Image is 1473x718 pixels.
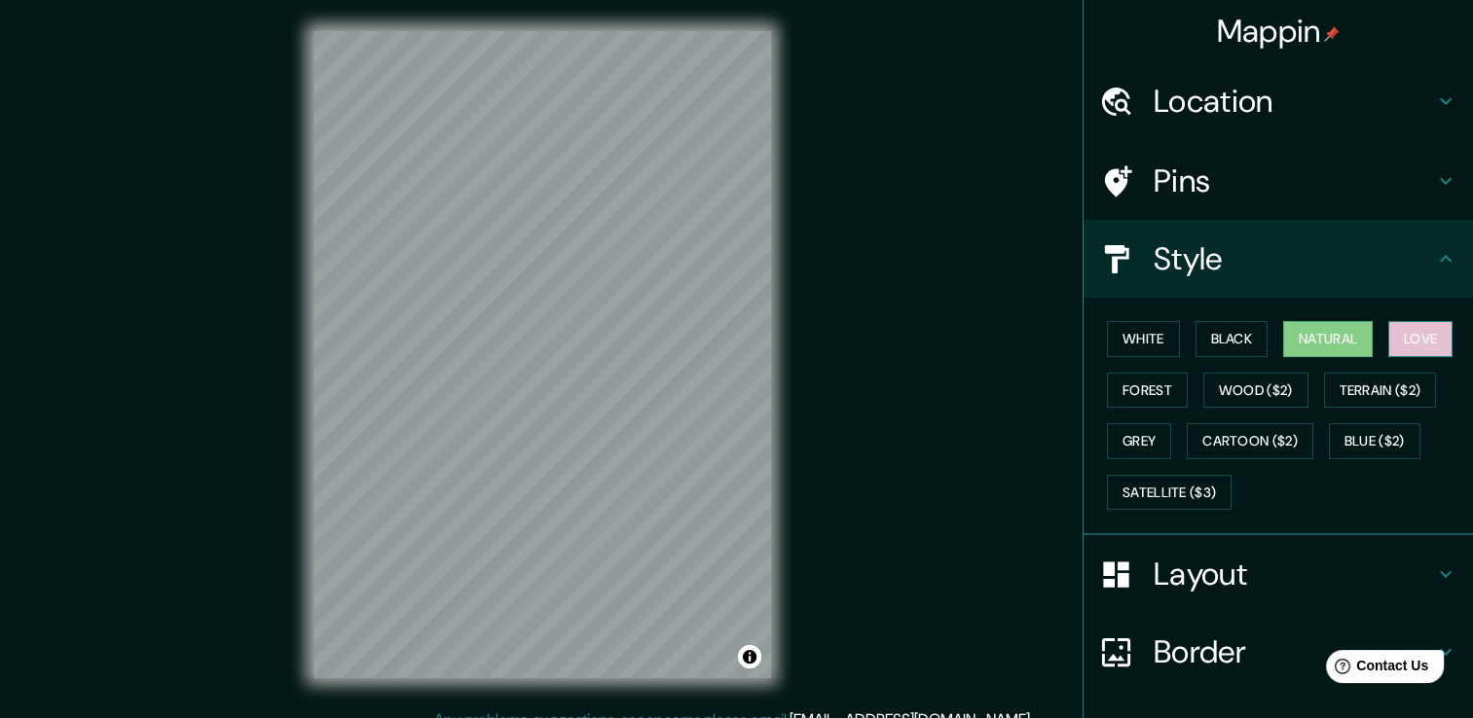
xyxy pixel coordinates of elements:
[1196,321,1269,357] button: Black
[1107,321,1180,357] button: White
[1107,475,1232,511] button: Satellite ($3)
[1187,423,1313,459] button: Cartoon ($2)
[1154,239,1434,278] h4: Style
[1107,423,1171,459] button: Grey
[1154,162,1434,200] h4: Pins
[1084,142,1473,220] div: Pins
[1084,220,1473,298] div: Style
[313,31,771,678] canvas: Map
[1107,373,1188,409] button: Forest
[1388,321,1453,357] button: Love
[1203,373,1308,409] button: Wood ($2)
[1329,423,1420,459] button: Blue ($2)
[1154,82,1434,121] h4: Location
[1324,26,1340,42] img: pin-icon.png
[1300,642,1452,697] iframe: Help widget launcher
[738,645,761,668] button: Toggle attribution
[1084,613,1473,691] div: Border
[1283,321,1373,357] button: Natural
[1084,535,1473,613] div: Layout
[1154,555,1434,593] h4: Layout
[1324,373,1437,409] button: Terrain ($2)
[1154,632,1434,671] h4: Border
[1084,62,1473,140] div: Location
[1217,12,1341,51] h4: Mappin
